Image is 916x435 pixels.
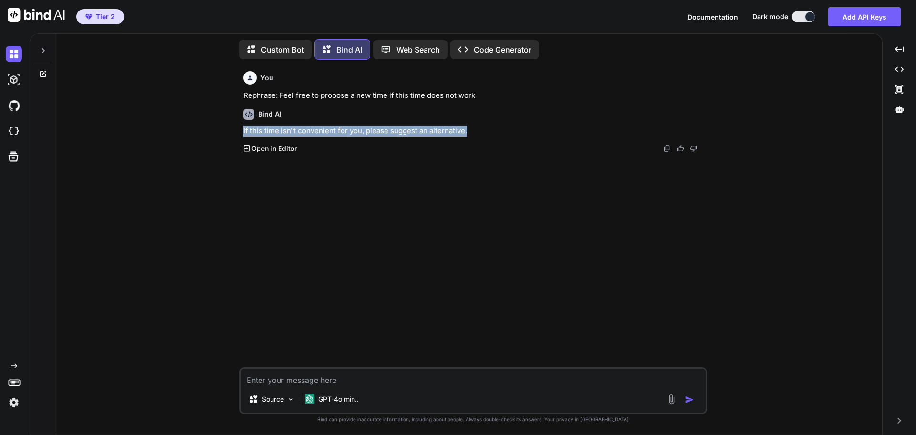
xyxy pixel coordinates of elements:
button: Documentation [687,12,738,22]
img: cloudideIcon [6,123,22,139]
img: dislike [690,145,697,152]
p: Web Search [396,44,440,55]
img: darkAi-studio [6,72,22,88]
img: Pick Models [287,395,295,403]
img: icon [685,395,694,404]
button: Add API Keys [828,7,901,26]
p: If this time isn't convenient for you, please suggest an alternative. [243,126,705,137]
h6: You [260,73,273,83]
img: Bind AI [8,8,65,22]
img: darkChat [6,46,22,62]
p: Rephrase: Feel free to propose a new time if this time does not work [243,90,705,101]
p: Code Generator [474,44,531,55]
p: Bind can provide inaccurate information, including about people. Always double-check its answers.... [239,416,707,423]
img: like [677,145,684,152]
span: Dark mode [752,12,788,21]
p: GPT-4o min.. [318,394,359,404]
p: Custom Bot [261,44,304,55]
img: premium [85,14,92,20]
p: Open in Editor [251,144,297,153]
span: Documentation [687,13,738,21]
h6: Bind AI [258,109,281,119]
p: Source [262,394,284,404]
p: Bind AI [336,44,362,55]
img: settings [6,394,22,411]
img: copy [663,145,671,152]
span: Tier 2 [96,12,115,21]
img: GPT-4o mini [305,394,314,404]
img: githubDark [6,97,22,114]
img: attachment [666,394,677,405]
button: premiumTier 2 [76,9,124,24]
